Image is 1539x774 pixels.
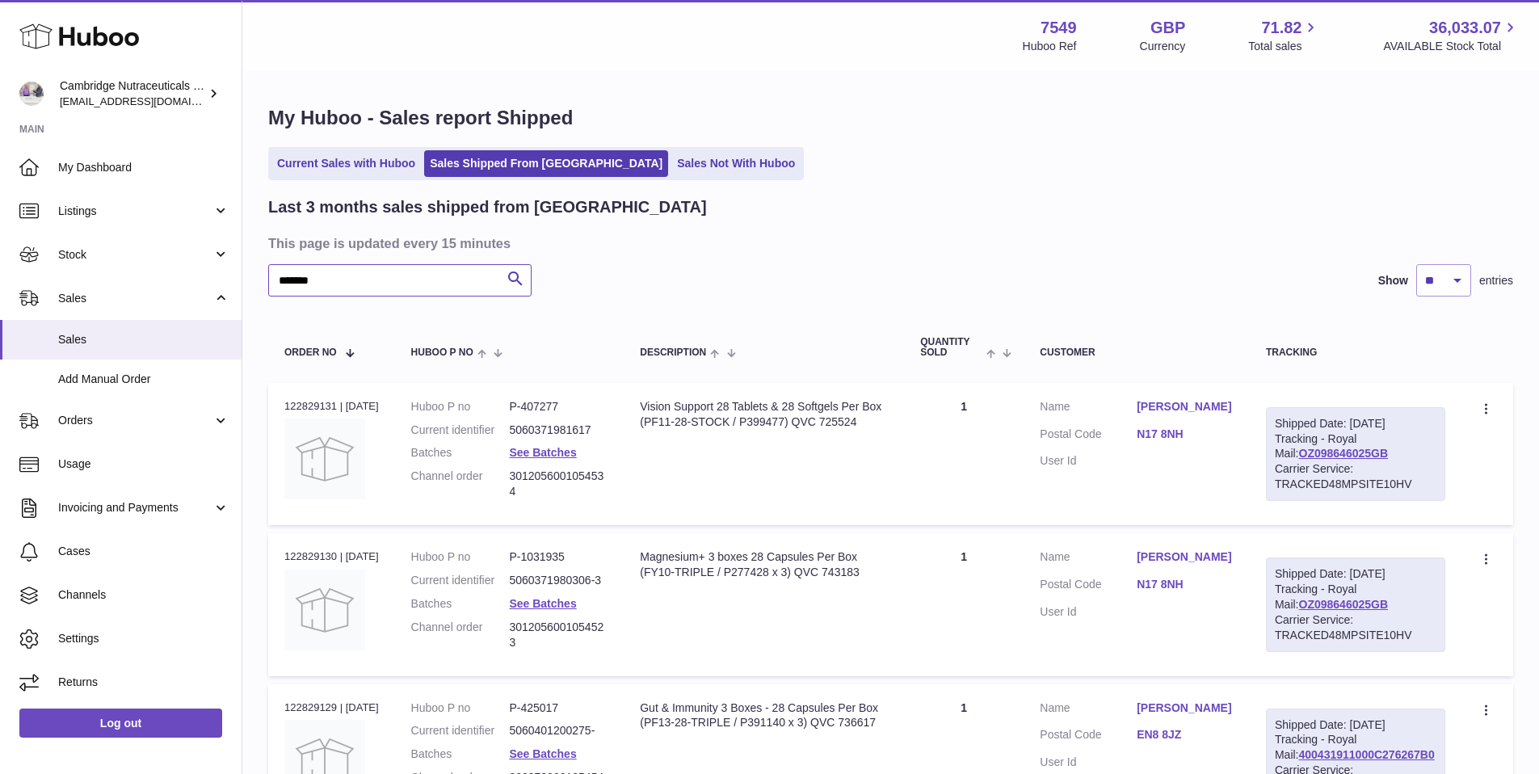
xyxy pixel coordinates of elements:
[1137,399,1234,414] a: [PERSON_NAME]
[411,700,510,716] dt: Huboo P no
[411,399,510,414] dt: Huboo P no
[411,747,510,762] dt: Batches
[1275,566,1436,582] div: Shipped Date: [DATE]
[904,533,1024,675] td: 1
[58,456,229,472] span: Usage
[1429,17,1501,39] span: 36,033.07
[920,337,982,358] span: Quantity Sold
[411,596,510,612] dt: Batches
[60,95,238,107] span: [EMAIL_ADDRESS][DOMAIN_NAME]
[424,150,668,177] a: Sales Shipped From [GEOGRAPHIC_DATA]
[1040,427,1137,446] dt: Postal Code
[1040,604,1137,620] dt: User Id
[58,291,212,306] span: Sales
[268,234,1509,252] h3: This page is updated every 15 minutes
[1275,461,1436,492] div: Carrier Service: TRACKED48MPSITE10HV
[411,469,510,499] dt: Channel order
[640,700,888,731] div: Gut & Immunity 3 Boxes - 28 Capsules Per Box (PF13-28-TRIPLE / P391140 x 3) QVC 736617
[1023,39,1077,54] div: Huboo Ref
[1479,273,1513,288] span: entries
[1266,347,1445,358] div: Tracking
[640,347,706,358] span: Description
[509,469,608,499] dd: 3012056001054534
[284,347,337,358] span: Order No
[268,105,1513,131] h1: My Huboo - Sales report Shipped
[1040,700,1137,720] dt: Name
[284,549,379,564] div: 122829130 | [DATE]
[1041,17,1077,39] strong: 7549
[411,573,510,588] dt: Current identifier
[411,549,510,565] dt: Huboo P no
[58,247,212,263] span: Stock
[509,549,608,565] dd: P-1031935
[411,423,510,438] dt: Current identifier
[19,82,44,106] img: qvc@camnutra.com
[904,383,1024,525] td: 1
[58,160,229,175] span: My Dashboard
[58,587,229,603] span: Channels
[1275,612,1436,643] div: Carrier Service: TRACKED48MPSITE10HV
[509,597,576,610] a: See Batches
[1299,748,1435,761] a: 400431911000C276267B0
[58,500,212,515] span: Invoicing and Payments
[1383,17,1520,54] a: 36,033.07 AVAILABLE Stock Total
[1383,39,1520,54] span: AVAILABLE Stock Total
[1040,549,1137,569] dt: Name
[58,204,212,219] span: Listings
[509,620,608,650] dd: 3012056001054523
[19,709,222,738] a: Log out
[1040,347,1234,358] div: Customer
[1137,727,1234,742] a: EN8 8JZ
[411,445,510,461] dt: Batches
[1299,447,1389,460] a: OZ098646025GB
[509,423,608,438] dd: 5060371981617
[1261,17,1301,39] span: 71.82
[1299,598,1389,611] a: OZ098646025GB
[1266,407,1445,501] div: Tracking - Royal Mail:
[1275,416,1436,431] div: Shipped Date: [DATE]
[1137,549,1234,565] a: [PERSON_NAME]
[1040,453,1137,469] dt: User Id
[1140,39,1186,54] div: Currency
[1040,755,1137,770] dt: User Id
[58,675,229,690] span: Returns
[1275,717,1436,733] div: Shipped Date: [DATE]
[268,196,707,218] h2: Last 3 months sales shipped from [GEOGRAPHIC_DATA]
[640,549,888,580] div: Magnesium+ 3 boxes 28 Capsules Per Box (FY10-TRIPLE / P277428 x 3) QVC 743183
[271,150,421,177] a: Current Sales with Huboo
[509,446,576,459] a: See Batches
[58,544,229,559] span: Cases
[1040,727,1137,747] dt: Postal Code
[58,332,229,347] span: Sales
[411,620,510,650] dt: Channel order
[1150,17,1185,39] strong: GBP
[411,723,510,738] dt: Current identifier
[671,150,801,177] a: Sales Not With Huboo
[58,372,229,387] span: Add Manual Order
[411,347,473,358] span: Huboo P no
[1137,427,1234,442] a: N17 8NH
[1248,17,1320,54] a: 71.82 Total sales
[1137,577,1234,592] a: N17 8NH
[1040,577,1137,596] dt: Postal Code
[1137,700,1234,716] a: [PERSON_NAME]
[58,413,212,428] span: Orders
[509,723,608,738] dd: 5060401200275-
[509,700,608,716] dd: P-425017
[509,399,608,414] dd: P-407277
[58,631,229,646] span: Settings
[640,399,888,430] div: Vision Support 28 Tablets & 28 Softgels Per Box (PF11-28-STOCK / P399477) QVC 725524
[509,747,576,760] a: See Batches
[1040,399,1137,419] dt: Name
[284,700,379,715] div: 122829129 | [DATE]
[1266,557,1445,651] div: Tracking - Royal Mail:
[284,399,379,414] div: 122829131 | [DATE]
[60,78,205,109] div: Cambridge Nutraceuticals Ltd
[284,419,365,499] img: no-photo.jpg
[1378,273,1408,288] label: Show
[284,570,365,650] img: no-photo.jpg
[1248,39,1320,54] span: Total sales
[509,573,608,588] dd: 5060371980306-3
